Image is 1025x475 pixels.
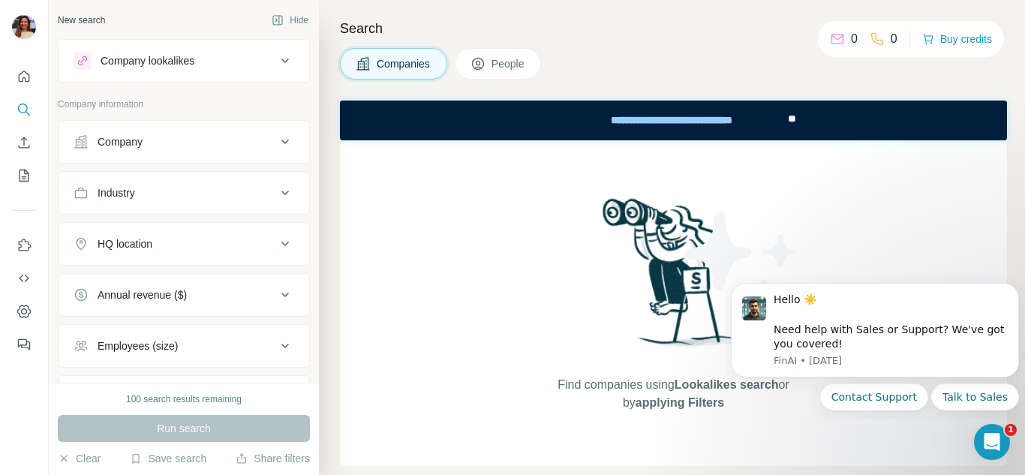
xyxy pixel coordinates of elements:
button: Save search [130,451,206,466]
span: 1 [1005,424,1017,436]
div: New search [58,14,105,27]
iframe: Banner [340,101,1007,140]
span: Companies [377,56,431,71]
button: Clear [58,451,101,466]
button: Company lookalikes [59,43,309,79]
p: Company information [58,98,310,111]
span: Find companies using or by [553,376,793,412]
div: Company [98,134,143,149]
p: 0 [891,30,897,48]
p: 0 [851,30,858,48]
button: Enrich CSV [12,129,36,156]
button: Search [12,96,36,123]
div: Company lookalikes [101,53,194,68]
button: Industry [59,175,309,211]
span: applying Filters [636,396,724,409]
button: HQ location [59,226,309,262]
button: Hide [261,9,319,32]
button: Employees (size) [59,328,309,364]
button: My lists [12,162,36,189]
button: Technologies [59,379,309,415]
button: Use Surfe API [12,265,36,292]
button: Quick start [12,63,36,90]
img: Surfe Illustration - Woman searching with binoculars [596,194,752,362]
h4: Search [340,18,1007,39]
span: People [491,56,526,71]
div: Annual revenue ($) [98,287,187,302]
button: Annual revenue ($) [59,277,309,313]
div: 100 search results remaining [126,392,242,406]
iframe: Intercom live chat [974,424,1010,460]
img: Avatar [12,15,36,39]
iframe: Intercom notifications message [725,269,1025,419]
button: Company [59,124,309,160]
div: HQ location [98,236,152,251]
button: Use Surfe on LinkedIn [12,232,36,259]
div: Industry [98,185,135,200]
button: Share filters [236,451,310,466]
img: Surfe Illustration - Stars [674,200,809,335]
button: Dashboard [12,298,36,325]
button: Buy credits [922,29,992,50]
span: Lookalikes search [675,378,779,391]
div: Employees (size) [98,338,178,353]
button: Feedback [12,331,36,358]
